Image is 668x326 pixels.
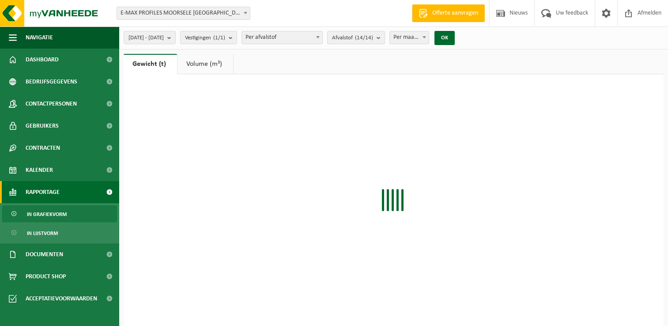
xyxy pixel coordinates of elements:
[26,49,59,71] span: Dashboard
[390,31,429,44] span: Per maand
[434,31,455,45] button: OK
[26,243,63,265] span: Documenten
[430,9,480,18] span: Offerte aanvragen
[332,31,373,45] span: Afvalstof
[185,31,225,45] span: Vestigingen
[26,115,59,137] span: Gebruikers
[2,205,117,222] a: In grafiekvorm
[26,137,60,159] span: Contracten
[177,54,233,74] a: Volume (m³)
[26,71,77,93] span: Bedrijfsgegevens
[242,31,322,44] span: Per afvalstof
[213,35,225,41] count: (1/1)
[412,4,485,22] a: Offerte aanvragen
[26,288,97,310] span: Acceptatievoorwaarden
[180,31,237,44] button: Vestigingen(1/1)
[26,159,53,181] span: Kalender
[2,224,117,241] a: In lijstvorm
[26,265,66,288] span: Product Shop
[26,93,77,115] span: Contactpersonen
[26,27,53,49] span: Navigatie
[26,181,60,203] span: Rapportage
[124,31,176,44] button: [DATE] - [DATE]
[327,31,385,44] button: Afvalstof(14/14)
[389,31,430,44] span: Per maand
[117,7,250,19] span: E-MAX PROFILES MOORSELE NV - MOORSELE
[128,31,164,45] span: [DATE] - [DATE]
[355,35,373,41] count: (14/14)
[117,7,250,20] span: E-MAX PROFILES MOORSELE NV - MOORSELE
[27,206,67,223] span: In grafiekvorm
[27,225,58,242] span: In lijstvorm
[124,54,177,74] a: Gewicht (t)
